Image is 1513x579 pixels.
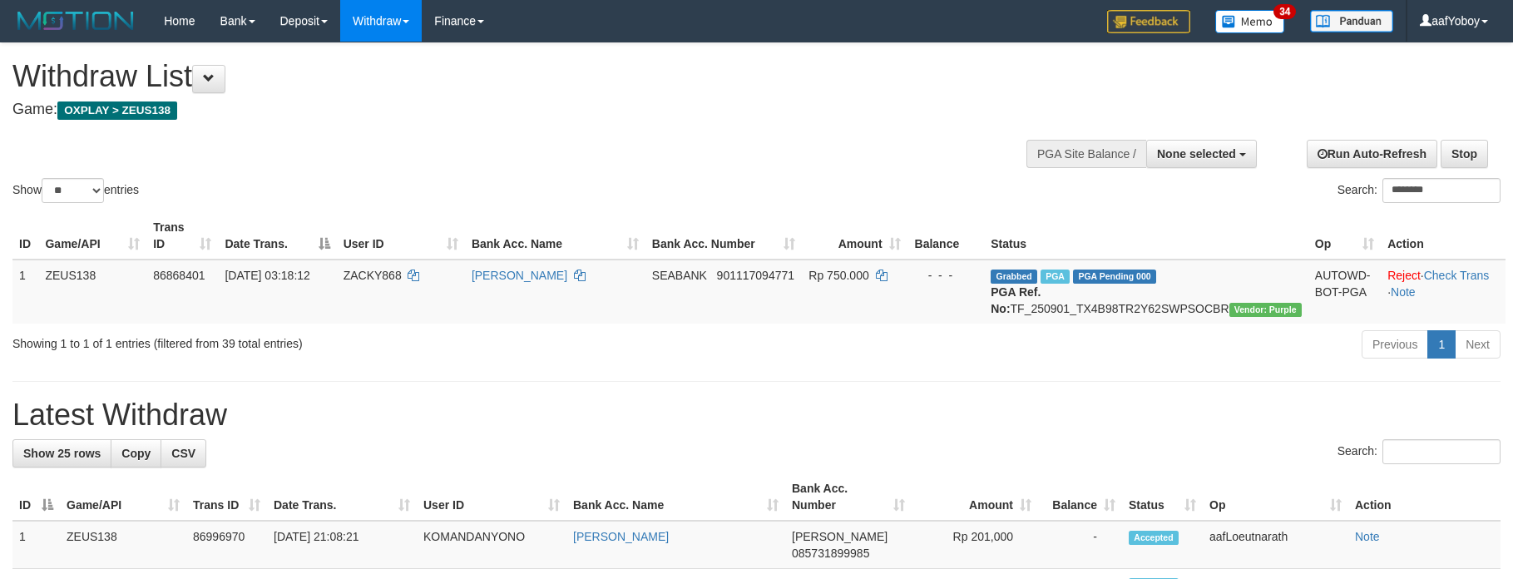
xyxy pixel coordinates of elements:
[1424,269,1490,282] a: Check Trans
[267,521,417,569] td: [DATE] 21:08:21
[1041,270,1070,284] span: Marked by aaftrukkakada
[1348,473,1501,521] th: Action
[1122,473,1203,521] th: Status: activate to sort column ascending
[1229,303,1302,317] span: Vendor URL: https://trx4.1velocity.biz
[1308,212,1381,260] th: Op: activate to sort column ascending
[1355,530,1380,543] a: Note
[914,267,978,284] div: - - -
[984,212,1308,260] th: Status
[12,473,60,521] th: ID: activate to sort column descending
[792,547,869,560] span: Copy 085731899985 to clipboard
[1273,4,1296,19] span: 34
[225,269,309,282] span: [DATE] 03:18:12
[1337,439,1501,464] label: Search:
[12,398,1501,432] h1: Latest Withdraw
[1381,260,1506,324] td: · ·
[1362,330,1428,359] a: Previous
[23,447,101,460] span: Show 25 rows
[717,269,794,282] span: Copy 901117094771 to clipboard
[1307,140,1437,168] a: Run Auto-Refresh
[808,269,868,282] span: Rp 750.000
[907,212,985,260] th: Balance
[57,101,177,120] span: OXPLAY > ZEUS138
[1107,10,1190,33] img: Feedback.jpg
[12,101,992,118] h4: Game:
[645,212,803,260] th: Bank Acc. Number: activate to sort column ascending
[1203,473,1348,521] th: Op: activate to sort column ascending
[12,60,992,93] h1: Withdraw List
[417,473,566,521] th: User ID: activate to sort column ascending
[802,212,907,260] th: Amount: activate to sort column ascending
[186,521,267,569] td: 86996970
[991,270,1037,284] span: Grabbed
[991,285,1041,315] b: PGA Ref. No:
[42,178,104,203] select: Showentries
[1387,269,1421,282] a: Reject
[153,269,205,282] span: 86868401
[146,212,218,260] th: Trans ID: activate to sort column ascending
[111,439,161,468] a: Copy
[792,530,888,543] span: [PERSON_NAME]
[344,269,402,282] span: ZACKY868
[267,473,417,521] th: Date Trans.: activate to sort column ascending
[12,439,111,468] a: Show 25 rows
[60,473,186,521] th: Game/API: activate to sort column ascending
[652,269,707,282] span: SEABANK
[1038,521,1122,569] td: -
[912,473,1038,521] th: Amount: activate to sort column ascending
[1129,531,1179,545] span: Accepted
[1382,178,1501,203] input: Search:
[912,521,1038,569] td: Rp 201,000
[465,212,645,260] th: Bank Acc. Name: activate to sort column ascending
[1308,260,1381,324] td: AUTOWD-BOT-PGA
[337,212,465,260] th: User ID: activate to sort column ascending
[1455,330,1501,359] a: Next
[417,521,566,569] td: KOMANDANYONO
[1310,10,1393,32] img: panduan.png
[12,8,139,33] img: MOTION_logo.png
[1073,270,1156,284] span: PGA Pending
[1026,140,1146,168] div: PGA Site Balance /
[1381,212,1506,260] th: Action
[1215,10,1285,33] img: Button%20Memo.svg
[1337,178,1501,203] label: Search:
[1427,330,1456,359] a: 1
[1391,285,1416,299] a: Note
[161,439,206,468] a: CSV
[1146,140,1257,168] button: None selected
[12,178,139,203] label: Show entries
[1203,521,1348,569] td: aafLoeutnarath
[472,269,567,282] a: [PERSON_NAME]
[218,212,336,260] th: Date Trans.: activate to sort column descending
[1038,473,1122,521] th: Balance: activate to sort column ascending
[12,329,618,352] div: Showing 1 to 1 of 1 entries (filtered from 39 total entries)
[38,260,146,324] td: ZEUS138
[573,530,669,543] a: [PERSON_NAME]
[186,473,267,521] th: Trans ID: activate to sort column ascending
[984,260,1308,324] td: TF_250901_TX4B98TR2Y62SWPSOCBR
[121,447,151,460] span: Copy
[1382,439,1501,464] input: Search:
[1157,147,1236,161] span: None selected
[1441,140,1488,168] a: Stop
[12,260,38,324] td: 1
[60,521,186,569] td: ZEUS138
[171,447,195,460] span: CSV
[785,473,912,521] th: Bank Acc. Number: activate to sort column ascending
[12,212,38,260] th: ID
[38,212,146,260] th: Game/API: activate to sort column ascending
[566,473,785,521] th: Bank Acc. Name: activate to sort column ascending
